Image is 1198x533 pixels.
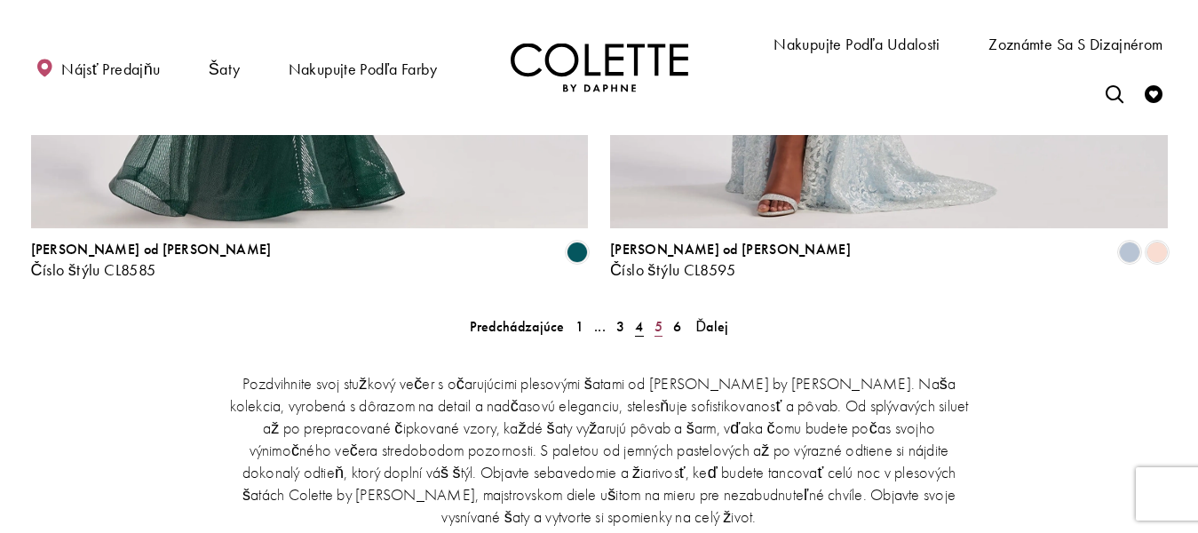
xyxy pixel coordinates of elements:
i: Ľadovo modrá [1119,242,1140,263]
a: Nájsť predajňu [31,43,165,93]
i: Smrek [567,242,588,263]
a: 1 [570,314,589,339]
a: Ďalšia strana [690,314,734,339]
font: Šaty [209,59,241,79]
font: ... [594,317,606,336]
font: 1 [575,317,583,336]
span: Nakupujte podľa udalosti [769,18,945,68]
span: Nakupujte podľa farby [284,43,441,93]
a: 6 [668,314,686,339]
a: Skontrolovať zoznam želaní [1140,68,1167,117]
font: Číslo štýlu CL8595 [610,259,735,280]
font: Predchádzajúce [470,317,565,336]
div: Colette od Daphne, číslo štýlu CL8585 [31,242,272,279]
font: Zoznámte sa s dizajnérom [988,34,1162,54]
a: Zoznámte sa s dizajnérom [984,18,1167,68]
font: Nájsť predajňu [61,59,160,79]
a: ... [589,314,611,339]
font: Pozdvihnite svoj stužkový večer s očarujúcimi plesovými šatami od [PERSON_NAME] by [PERSON_NAME].... [230,373,969,527]
i: Lícenka [1146,242,1168,263]
font: 3 [616,317,624,336]
span: Aktuálna stránka [630,314,648,339]
a: Prepnúť vyhľadávanie [1101,68,1128,117]
a: Navštívte domovskú stránku [511,44,688,92]
a: 3 [611,314,630,339]
font: 4 [635,317,643,336]
font: 6 [673,317,681,336]
a: 5 [649,314,668,339]
div: Colette od Daphne, číslo štýlu CL8595 [610,242,851,279]
img: Colette od Daphne [511,44,688,92]
span: Šaty [204,43,245,93]
a: Predchádzajúca stránka [464,314,570,339]
font: Nakupujte podľa farby [289,59,437,79]
font: [PERSON_NAME] od [PERSON_NAME] [31,240,272,259]
font: Nakupujte podľa udalosti [774,34,940,54]
font: Číslo štýlu CL8585 [31,259,156,280]
font: [PERSON_NAME] od [PERSON_NAME] [610,240,851,259]
font: Ďalej [695,317,728,336]
font: 5 [655,317,662,336]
